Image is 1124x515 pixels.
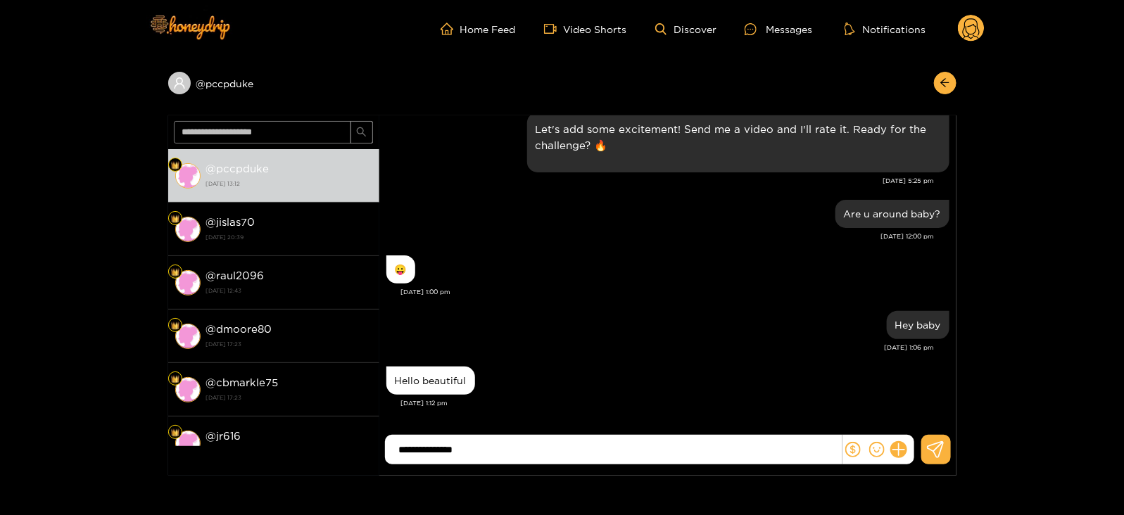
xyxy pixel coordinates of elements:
img: Fan Level [171,428,179,437]
div: Sep. 15, 1:06 pm [887,311,949,339]
strong: [DATE] 12:43 [206,284,372,297]
strong: @ pccpduke [206,163,270,174]
div: @pccpduke [168,72,379,94]
strong: [DATE] 17:23 [206,391,372,404]
button: dollar [842,439,864,460]
button: arrow-left [934,72,956,94]
img: Fan Level [171,322,179,330]
div: Sep. 15, 1:00 pm [386,255,415,284]
img: conversation [175,270,201,295]
span: arrow-left [940,77,950,89]
span: video-camera [544,23,564,35]
span: search [356,127,367,139]
div: [DATE] 1:12 pm [401,398,949,408]
button: search [351,121,373,144]
a: Video Shorts [544,23,627,35]
img: Fan Level [171,268,179,276]
strong: @ raul2096 [206,269,265,281]
img: Fan Level [171,161,179,170]
img: conversation [175,217,201,242]
div: Aug. 25, 5:25 pm [527,113,949,172]
img: Fan Level [171,215,179,223]
img: conversation [175,163,201,189]
img: conversation [175,431,201,456]
strong: [DATE] 13:12 [206,177,372,190]
div: [DATE] 1:06 pm [386,343,935,352]
div: Sep. 15, 12:00 pm [835,200,949,228]
div: 😛 [395,264,407,275]
span: home [441,23,460,35]
img: conversation [175,377,201,402]
div: [DATE] 5:25 pm [386,176,935,186]
p: Let's add some excitement! Send me a video and I'll rate it. Ready for the challenge? 🔥 [536,121,941,153]
strong: [DATE] 17:23 [206,338,372,350]
div: Hello beautiful [395,375,467,386]
strong: @ jr616 [206,430,241,442]
div: Hey baby [895,319,941,331]
div: [DATE] 1:00 pm [401,287,949,297]
div: Are u around baby? [844,208,941,220]
div: Messages [745,21,812,37]
img: Fan Level [171,375,179,383]
span: user [173,77,186,89]
strong: [DATE] 17:23 [206,445,372,457]
strong: [DATE] 20:39 [206,231,372,243]
span: dollar [845,442,861,457]
strong: @ dmoore80 [206,323,272,335]
span: smile [869,442,885,457]
img: conversation [175,324,201,349]
button: Notifications [840,22,930,36]
strong: @ jislas70 [206,216,255,228]
a: Home Feed [441,23,516,35]
div: Sep. 15, 1:12 pm [386,367,475,395]
div: [DATE] 12:00 pm [386,231,935,241]
strong: @ cbmarkle75 [206,376,279,388]
a: Discover [655,23,716,35]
